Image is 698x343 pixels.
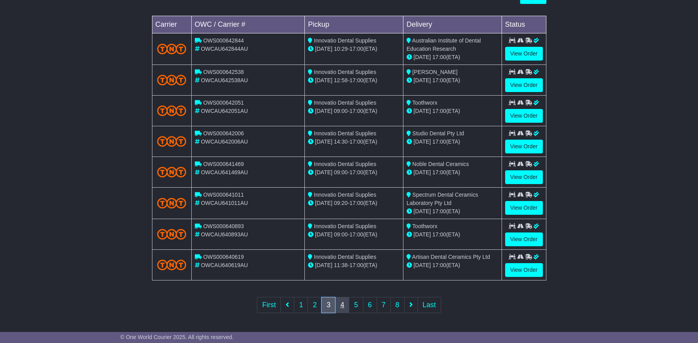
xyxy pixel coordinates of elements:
td: Status [502,16,546,33]
span: 09:00 [334,108,348,114]
div: - (ETA) [308,138,400,146]
span: [DATE] [315,169,332,175]
div: (ETA) [407,138,498,146]
span: OWCAU642844AU [201,46,248,52]
div: - (ETA) [308,107,400,115]
a: View Order [505,140,543,153]
span: OWCAU640619AU [201,262,248,268]
span: [DATE] [414,262,431,268]
a: View Order [505,78,543,92]
img: TNT_Domestic.png [157,44,187,54]
span: OWS000641469 [203,161,244,167]
span: Innovatio Dental Supplies [314,192,376,198]
a: 1 [294,297,308,313]
span: 14:30 [334,138,348,145]
a: 8 [390,297,405,313]
span: [DATE] [414,169,431,175]
a: View Order [505,170,543,184]
div: (ETA) [407,231,498,239]
a: 3 [321,297,335,313]
a: View Order [505,47,543,61]
span: Innovatio Dental Supplies [314,254,376,260]
span: [DATE] [414,138,431,145]
span: 17:00 [350,169,363,175]
img: TNT_Domestic.png [157,136,187,147]
span: OWCAU642051AU [201,108,248,114]
span: [DATE] [315,262,332,268]
span: OWCAU642538AU [201,77,248,83]
span: 17:00 [350,77,363,83]
div: (ETA) [407,168,498,177]
img: TNT_Domestic.png [157,260,187,270]
span: 17:00 [432,54,446,60]
img: TNT_Domestic.png [157,198,187,208]
span: OWS000642538 [203,69,244,75]
div: (ETA) [407,107,498,115]
a: 6 [363,297,377,313]
span: 17:00 [432,77,446,83]
a: 5 [349,297,363,313]
span: Studio Dental Pty Ltd [412,130,464,136]
a: 7 [377,297,391,313]
span: 17:00 [350,231,363,238]
span: OWS000640619 [203,254,244,260]
span: OWS000640893 [203,223,244,229]
span: [DATE] [414,77,431,83]
span: [DATE] [315,46,332,52]
a: 2 [308,297,322,313]
span: Innovatio Dental Supplies [314,100,376,106]
a: View Order [505,109,543,123]
span: OWCAU642006AU [201,138,248,145]
span: OWS000641011 [203,192,244,198]
span: Innovatio Dental Supplies [314,69,376,75]
span: 17:00 [350,108,363,114]
span: Toothworx [412,100,438,106]
span: Innovatio Dental Supplies [314,161,376,167]
span: Artisan Dental Ceramics Pty Ltd [412,254,490,260]
span: OWCAU641011AU [201,200,248,206]
a: View Order [505,201,543,215]
span: 17:00 [350,200,363,206]
span: 17:00 [350,262,363,268]
span: [DATE] [414,231,431,238]
span: 17:00 [432,231,446,238]
span: [DATE] [414,54,431,60]
div: - (ETA) [308,168,400,177]
span: 12:58 [334,77,348,83]
span: OWCAU641469AU [201,169,248,175]
span: 09:20 [334,200,348,206]
td: OWC / Carrier # [191,16,305,33]
span: 17:00 [432,262,446,268]
div: - (ETA) [308,76,400,85]
div: - (ETA) [308,199,400,207]
span: [DATE] [315,108,332,114]
span: [DATE] [414,108,431,114]
span: Toothworx [412,223,438,229]
img: TNT_Domestic.png [157,167,187,177]
a: View Order [505,232,543,246]
img: TNT_Domestic.png [157,75,187,85]
span: [DATE] [315,138,332,145]
span: 17:00 [350,138,363,145]
span: 11:38 [334,262,348,268]
td: Pickup [305,16,403,33]
span: Australian Institute of Dental Education Research [407,37,481,52]
span: 17:00 [432,169,446,175]
span: [DATE] [315,77,332,83]
span: Innovatio Dental Supplies [314,223,376,229]
a: 4 [335,297,349,313]
a: Last [418,297,441,313]
span: Innovatio Dental Supplies [314,37,376,44]
a: First [257,297,281,313]
span: 17:00 [432,108,446,114]
div: (ETA) [407,261,498,269]
span: Noble Dental Ceramics [412,161,469,167]
span: © One World Courier 2025. All rights reserved. [120,334,234,340]
div: - (ETA) [308,261,400,269]
span: Spectrum Dental Ceramics Laboratory Pty Ltd [407,192,478,206]
span: 17:00 [432,208,446,214]
td: Carrier [152,16,191,33]
span: 09:00 [334,169,348,175]
span: 17:00 [432,138,446,145]
span: 17:00 [350,46,363,52]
